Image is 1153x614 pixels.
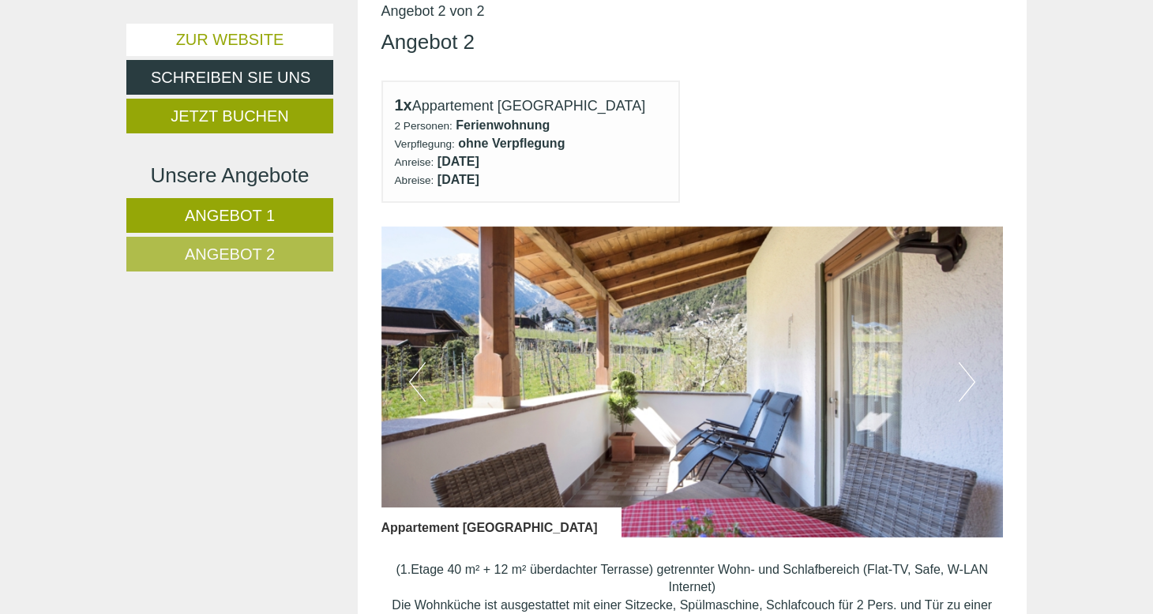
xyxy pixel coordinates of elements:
b: ohne Verpflegung [458,137,565,150]
div: Appartement [GEOGRAPHIC_DATA] [381,507,622,537]
b: Ferienwohnung [456,118,550,132]
a: Zur Website [126,24,333,56]
b: [DATE] [438,173,479,186]
button: Previous [409,362,426,402]
small: Verpflegung: [395,138,455,150]
small: Anreise: [395,156,434,168]
span: Angebot 2 [185,245,275,263]
a: Jetzt buchen [126,99,333,133]
span: Angebot 1 [185,207,275,224]
div: Appartement [GEOGRAPHIC_DATA] [395,94,667,117]
b: 1x [395,96,412,114]
small: 2 Personen: [395,120,453,132]
span: Angebot 2 von 2 [381,3,485,19]
img: image [381,227,1004,537]
b: [DATE] [438,155,479,168]
div: Unsere Angebote [126,161,333,190]
small: Abreise: [395,174,434,186]
div: Angebot 2 [381,28,475,57]
button: Next [959,362,975,402]
a: Schreiben Sie uns [126,60,333,95]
